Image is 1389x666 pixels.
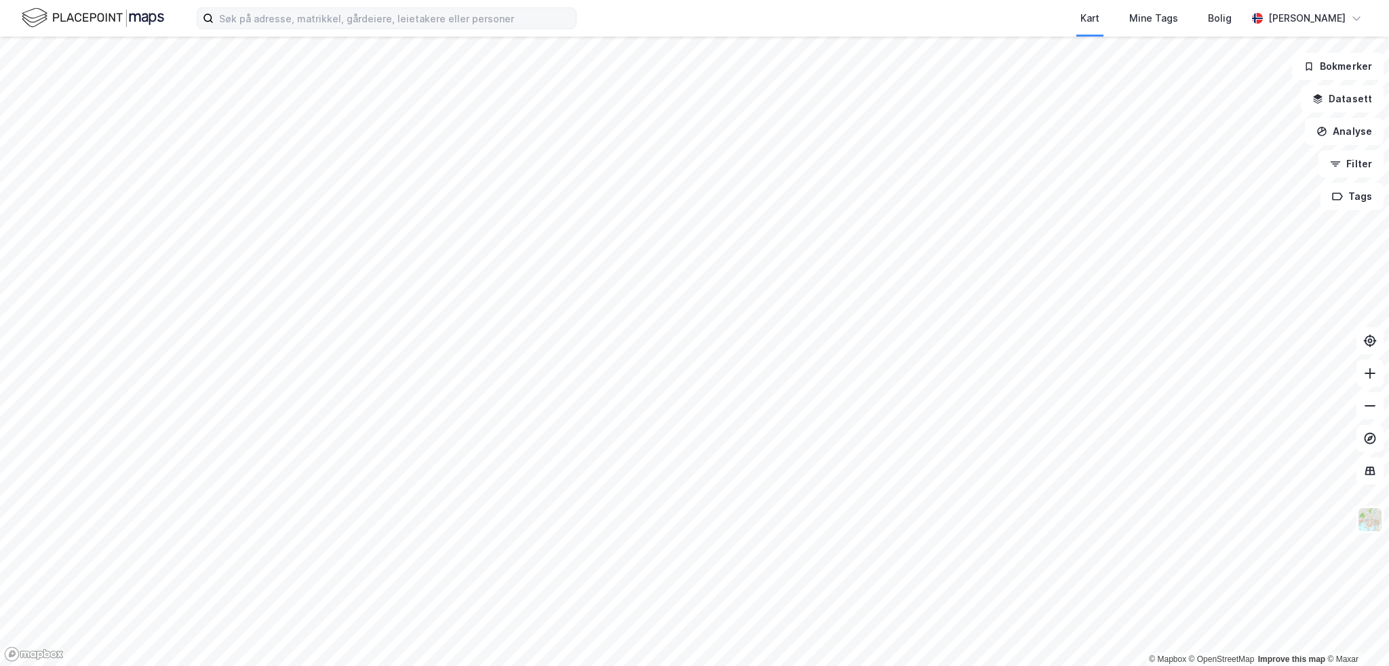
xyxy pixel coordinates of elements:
[214,8,576,28] input: Søk på adresse, matrikkel, gårdeiere, leietakere eller personer
[22,6,164,30] img: logo.f888ab2527a4732fd821a326f86c7f29.svg
[1321,601,1389,666] iframe: Chat Widget
[1080,10,1099,26] div: Kart
[1208,10,1232,26] div: Bolig
[1129,10,1178,26] div: Mine Tags
[1268,10,1346,26] div: [PERSON_NAME]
